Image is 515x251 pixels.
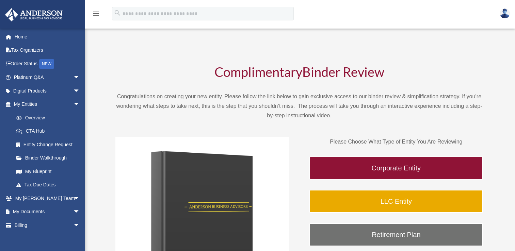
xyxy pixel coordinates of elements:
a: My Entitiesarrow_drop_down [5,98,90,111]
a: Platinum Q&Aarrow_drop_down [5,71,90,84]
span: arrow_drop_down [73,71,87,85]
span: arrow_drop_down [73,205,87,219]
a: Digital Productsarrow_drop_down [5,84,90,98]
a: CTA Hub [10,124,90,138]
i: menu [92,10,100,18]
p: Please Choose What Type of Entity You Are Reviewing [309,137,483,147]
a: LLC Entity [309,190,483,213]
a: Entity Change Request [10,138,90,151]
a: Tax Due Dates [10,178,90,192]
a: menu [92,12,100,18]
span: arrow_drop_down [73,84,87,98]
img: User Pic [500,9,510,18]
a: Binder Walkthrough [10,151,87,165]
span: arrow_drop_down [73,191,87,205]
span: arrow_drop_down [73,98,87,112]
a: Tax Organizers [5,44,90,57]
a: Order StatusNEW [5,57,90,71]
p: Congratulations on creating your new entity. Please follow the link below to gain exclusive acces... [115,92,483,120]
a: Home [5,30,90,44]
span: Binder Review [302,64,384,80]
i: search [114,9,121,17]
a: My Blueprint [10,165,90,178]
a: My Documentsarrow_drop_down [5,205,90,219]
span: Complimentary [214,64,302,80]
div: NEW [39,59,54,69]
img: Anderson Advisors Platinum Portal [3,8,65,21]
a: Billingarrow_drop_down [5,218,90,232]
a: Retirement Plan [309,223,483,246]
a: My [PERSON_NAME] Teamarrow_drop_down [5,191,90,205]
a: Overview [10,111,90,124]
a: Corporate Entity [309,156,483,180]
span: arrow_drop_down [73,218,87,232]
